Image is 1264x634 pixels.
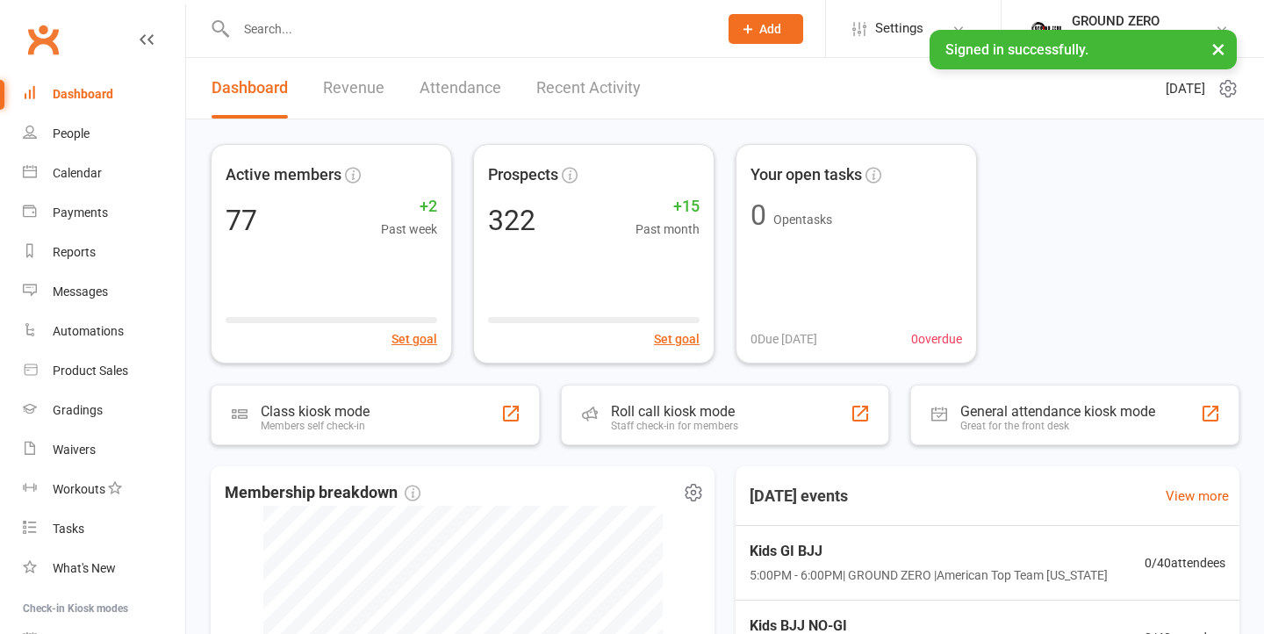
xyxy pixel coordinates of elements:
a: Messages [23,272,185,312]
span: +15 [636,194,700,220]
span: Open tasks [773,213,832,227]
a: Waivers [23,430,185,470]
div: Staff check-in for members [611,420,738,432]
div: Great for the front desk [960,420,1155,432]
a: Dashboard [212,58,288,119]
div: 77 [226,206,257,234]
a: Reports [23,233,185,272]
div: Reports [53,245,96,259]
span: Signed in successfully. [945,41,1088,58]
a: Recent Activity [536,58,641,119]
div: People [53,126,90,140]
a: Workouts [23,470,185,509]
div: Dashboard [53,87,113,101]
div: Roll call kiosk mode [611,403,738,420]
div: Payments [53,205,108,220]
span: Settings [875,9,923,48]
span: Membership breakdown [225,480,420,506]
div: Calendar [53,166,102,180]
span: 0 / 40 attendees [1145,553,1225,573]
span: Prospects [488,162,558,188]
div: 0 [750,201,766,229]
div: Product Sales [53,364,128,378]
div: Class kiosk mode [261,403,370,420]
span: Past week [381,220,437,239]
button: Set goal [654,329,700,349]
div: Automations [53,324,124,338]
div: Waivers [53,443,96,457]
button: Add [729,14,803,44]
div: Members self check-in [261,420,370,432]
span: Your open tasks [750,162,862,188]
a: Calendar [23,154,185,193]
a: What's New [23,549,185,588]
img: thumb_image1749514215.png [1028,11,1063,47]
a: Dashboard [23,75,185,114]
div: Messages [53,285,108,299]
a: Attendance [420,58,501,119]
div: Gradings [53,403,103,417]
div: General attendance kiosk mode [960,403,1155,420]
span: 5:00PM - 6:00PM | GROUND ZERO | American Top Team [US_STATE] [750,566,1108,585]
div: 322 [488,206,535,234]
a: Automations [23,312,185,351]
a: Clubworx [21,18,65,61]
div: What's New [53,561,116,575]
a: View more [1166,486,1229,507]
span: Kids GI BJJ [750,540,1108,563]
span: 0 Due [DATE] [750,329,817,349]
span: +2 [381,194,437,220]
span: [DATE] [1166,78,1205,99]
a: Revenue [323,58,384,119]
a: Gradings [23,391,185,430]
span: Add [759,22,781,36]
span: Active members [226,162,341,188]
div: Workouts [53,482,105,496]
a: People [23,114,185,154]
div: Ground Zero Martial Arts [1072,29,1207,45]
span: 0 overdue [911,329,962,349]
button: Set goal [391,329,437,349]
div: Tasks [53,522,84,536]
a: Tasks [23,509,185,549]
a: Payments [23,193,185,233]
a: Product Sales [23,351,185,391]
span: Past month [636,220,700,239]
input: Search... [231,17,706,41]
button: × [1203,30,1234,68]
div: GROUND ZERO [1072,13,1207,29]
h3: [DATE] events [736,480,862,512]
